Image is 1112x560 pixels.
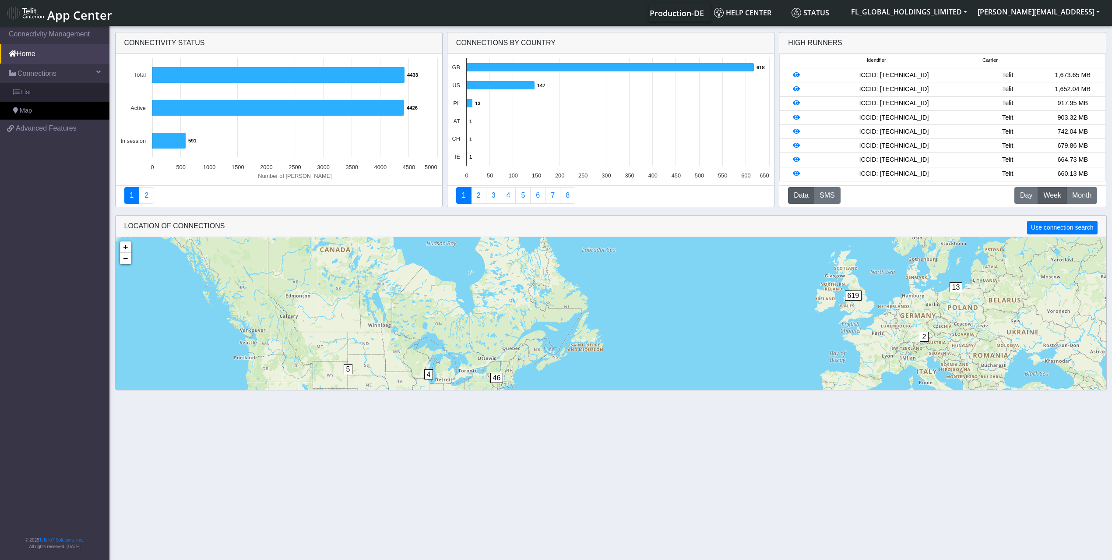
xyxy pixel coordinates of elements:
[1040,169,1105,179] div: 660.13 MB
[203,164,215,170] text: 1000
[975,113,1040,123] div: Telit
[7,4,111,22] a: App Center
[120,241,131,253] a: Zoom in
[508,172,517,179] text: 100
[490,373,503,383] span: 46
[1040,99,1105,108] div: 917.95 MB
[1040,141,1105,151] div: 679.86 MB
[972,4,1105,20] button: [PERSON_NAME][EMAIL_ADDRESS]
[116,216,1106,237] div: LOCATION OF CONNECTIONS
[714,8,724,18] img: knowledge.svg
[760,172,769,179] text: 650
[672,172,681,179] text: 450
[124,187,140,204] a: Connectivity status
[788,187,814,204] button: Data
[649,4,704,21] a: Your current platform instance
[407,72,418,78] text: 4433
[545,187,560,204] a: Zero Session
[555,172,564,179] text: 200
[475,101,480,106] text: 13
[867,57,886,64] span: Identifier
[813,141,975,151] div: ICCID: [TECHNICAL_ID]
[792,8,829,18] span: Status
[344,364,353,374] span: 5
[469,119,472,124] text: 1
[813,85,975,94] div: ICCID: [TECHNICAL_ID]
[1020,190,1032,201] span: Day
[176,164,185,170] text: 500
[920,332,929,342] span: 2
[950,282,963,292] span: 13
[792,8,801,18] img: status.svg
[407,105,418,110] text: 4426
[465,172,468,179] text: 0
[124,187,433,204] nav: Summary paging
[130,105,146,111] text: Active
[515,187,531,204] a: Usage by Carrier
[1040,155,1105,165] div: 664.73 MB
[1040,71,1105,80] div: 1,673.65 MB
[648,172,657,179] text: 400
[452,135,460,142] text: CH
[260,164,272,170] text: 2000
[456,187,472,204] a: Connections By Country
[813,113,975,123] div: ICCID: [TECHNICAL_ID]
[975,99,1040,108] div: Telit
[530,187,545,204] a: 14 Days Trend
[975,169,1040,179] div: Telit
[345,164,358,170] text: 3500
[456,187,765,204] nav: Summary paging
[116,32,442,54] div: Connectivity status
[452,82,460,89] text: US
[39,538,83,542] a: Telit IoT Solutions, Inc.
[425,164,437,170] text: 5000
[469,154,472,159] text: 1
[47,7,112,23] span: App Center
[1027,221,1097,234] button: Use connection search
[232,164,244,170] text: 1500
[602,172,611,179] text: 300
[757,65,765,70] text: 618
[1066,187,1097,204] button: Month
[711,4,788,21] a: Help center
[16,123,77,134] span: Advanced Features
[975,71,1040,80] div: Telit
[982,57,998,64] span: Carrier
[289,164,301,170] text: 2500
[258,173,332,179] text: Number of [PERSON_NAME]
[1072,190,1091,201] span: Month
[7,6,44,20] img: logo-telit-cinterion-gw-new.png
[487,172,493,179] text: 50
[471,187,486,204] a: Carrier
[846,4,972,20] button: FL_GLOBAL_HOLDINGS_LIMITED
[151,164,154,170] text: 0
[975,127,1040,137] div: Telit
[453,118,460,124] text: AT
[1040,113,1105,123] div: 903.32 MB
[374,164,386,170] text: 4000
[695,172,704,179] text: 500
[625,172,634,179] text: 350
[975,85,1040,94] div: Telit
[134,71,145,78] text: Total
[486,187,501,204] a: Usage per Country
[650,8,704,18] span: Production-DE
[813,155,975,165] div: ICCID: [TECHNICAL_ID]
[452,64,460,71] text: GB
[139,187,154,204] a: Deployment status
[532,172,541,179] text: 150
[447,32,774,54] div: Connections By Country
[560,187,575,204] a: Not Connected for 30 days
[813,99,975,108] div: ICCID: [TECHNICAL_ID]
[1040,127,1105,137] div: 742.04 MB
[188,138,197,143] text: 591
[1043,190,1061,201] span: Week
[845,291,862,301] span: 619
[120,253,131,264] a: Zoom out
[718,172,727,179] text: 550
[813,127,975,137] div: ICCID: [TECHNICAL_ID]
[501,187,516,204] a: Connections By Carrier
[714,8,771,18] span: Help center
[788,38,842,48] div: High Runners
[455,153,460,160] text: IE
